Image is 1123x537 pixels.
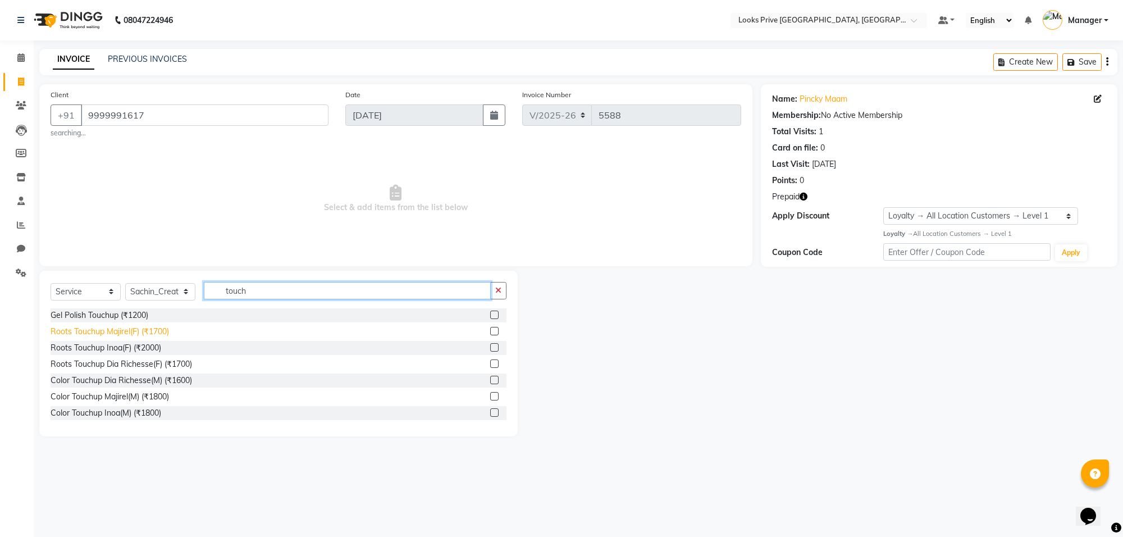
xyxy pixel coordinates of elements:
[51,407,161,419] div: Color Touchup Inoa(M) (₹1800)
[81,104,328,126] input: Search by Name/Mobile/Email/Code
[124,4,173,36] b: 08047224946
[772,93,797,105] div: Name:
[800,93,847,105] a: Pincky Maam
[1076,492,1112,526] iframe: chat widget
[204,282,491,299] input: Search or Scan
[522,90,571,100] label: Invoice Number
[1055,244,1087,261] button: Apply
[883,243,1050,261] input: Enter Offer / Coupon Code
[819,126,823,138] div: 1
[51,90,69,100] label: Client
[51,128,328,138] small: searching...
[883,229,1106,239] div: All Location Customers → Level 1
[772,191,800,203] span: Prepaid
[772,210,883,222] div: Apply Discount
[51,391,169,403] div: Color Touchup Majirel(M) (₹1800)
[345,90,360,100] label: Date
[51,326,169,338] div: Roots Touchup Majirel(F) (₹1700)
[51,310,148,321] div: Gel Polish Touchup (₹1200)
[108,54,187,64] a: PREVIOUS INVOICES
[53,49,94,70] a: INVOICE
[800,175,804,186] div: 0
[820,142,825,154] div: 0
[772,126,816,138] div: Total Visits:
[772,247,883,258] div: Coupon Code
[1062,53,1102,71] button: Save
[772,158,810,170] div: Last Visit:
[51,342,161,354] div: Roots Touchup Inoa(F) (₹2000)
[51,375,192,386] div: Color Touchup Dia Richesse(M) (₹1600)
[29,4,106,36] img: logo
[993,53,1058,71] button: Create New
[51,358,192,370] div: Roots Touchup Dia Richesse(F) (₹1700)
[1068,15,1102,26] span: Manager
[51,104,82,126] button: +91
[51,143,741,255] span: Select & add items from the list below
[883,230,913,238] strong: Loyalty →
[772,110,821,121] div: Membership:
[1043,10,1062,30] img: Manager
[772,175,797,186] div: Points:
[772,110,1106,121] div: No Active Membership
[812,158,836,170] div: [DATE]
[772,142,818,154] div: Card on file:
